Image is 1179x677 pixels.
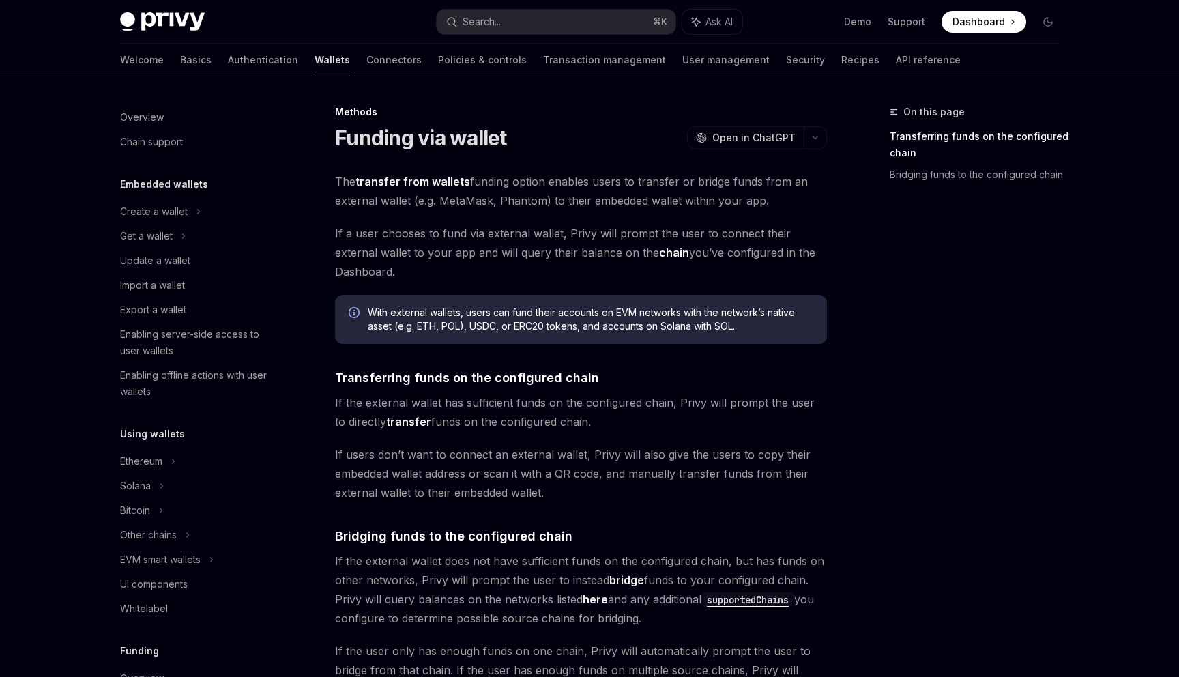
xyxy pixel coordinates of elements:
[888,15,925,29] a: Support
[701,592,794,607] code: supportedChains
[109,596,284,621] a: Whitelabel
[682,10,742,34] button: Ask AI
[120,426,185,442] h5: Using wallets
[109,273,284,298] a: Import a wallet
[109,298,284,322] a: Export a wallet
[653,16,667,27] span: ⌘ K
[890,164,1070,186] a: Bridging funds to the configured chain
[896,44,961,76] a: API reference
[120,203,188,220] div: Create a wallet
[120,176,208,192] h5: Embedded wallets
[180,44,212,76] a: Basics
[942,11,1026,33] a: Dashboard
[355,175,470,188] strong: transfer from wallets
[366,44,422,76] a: Connectors
[120,453,162,470] div: Ethereum
[335,551,827,628] span: If the external wallet does not have sufficient funds on the configured chain, but has funds on o...
[841,44,879,76] a: Recipes
[844,15,871,29] a: Demo
[335,224,827,281] span: If a user chooses to fund via external wallet, Privy will prompt the user to connect their extern...
[335,369,599,387] span: Transferring funds on the configured chain
[120,576,188,592] div: UI components
[583,592,608,607] a: here
[120,44,164,76] a: Welcome
[120,253,190,269] div: Update a wallet
[701,592,794,606] a: supportedChains
[335,445,827,502] span: If users don’t want to connect an external wallet, Privy will also give the users to copy their e...
[712,131,796,145] span: Open in ChatGPT
[1037,11,1059,33] button: Toggle dark mode
[786,44,825,76] a: Security
[109,572,284,596] a: UI components
[543,44,666,76] a: Transaction management
[109,130,284,154] a: Chain support
[109,105,284,130] a: Overview
[349,307,362,321] svg: Info
[120,12,205,31] img: dark logo
[109,322,284,363] a: Enabling server-side access to user wallets
[890,126,1070,164] a: Transferring funds on the configured chain
[705,15,733,29] span: Ask AI
[120,601,168,617] div: Whitelabel
[335,393,827,431] span: If the external wallet has sufficient funds on the configured chain, Privy will prompt the user t...
[335,126,507,150] h1: Funding via wallet
[386,415,431,429] strong: transfer
[109,363,284,404] a: Enabling offline actions with user wallets
[335,527,572,545] span: Bridging funds to the configured chain
[682,44,770,76] a: User management
[120,277,185,293] div: Import a wallet
[952,15,1005,29] span: Dashboard
[120,551,201,568] div: EVM smart wallets
[659,246,689,260] a: chain
[609,573,644,587] strong: bridge
[120,228,173,244] div: Get a wallet
[120,134,183,150] div: Chain support
[228,44,298,76] a: Authentication
[109,248,284,273] a: Update a wallet
[687,126,804,149] button: Open in ChatGPT
[120,367,276,400] div: Enabling offline actions with user wallets
[120,109,164,126] div: Overview
[120,502,150,519] div: Bitcoin
[438,44,527,76] a: Policies & controls
[335,172,827,210] span: The funding option enables users to transfer or bridge funds from an external wallet (e.g. MetaMa...
[368,306,813,333] span: With external wallets, users can fund their accounts on EVM networks with the network’s native as...
[120,527,177,543] div: Other chains
[120,643,159,659] h5: Funding
[120,326,276,359] div: Enabling server-side access to user wallets
[315,44,350,76] a: Wallets
[437,10,675,34] button: Search...⌘K
[335,105,827,119] div: Methods
[463,14,501,30] div: Search...
[903,104,965,120] span: On this page
[120,478,151,494] div: Solana
[120,302,186,318] div: Export a wallet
